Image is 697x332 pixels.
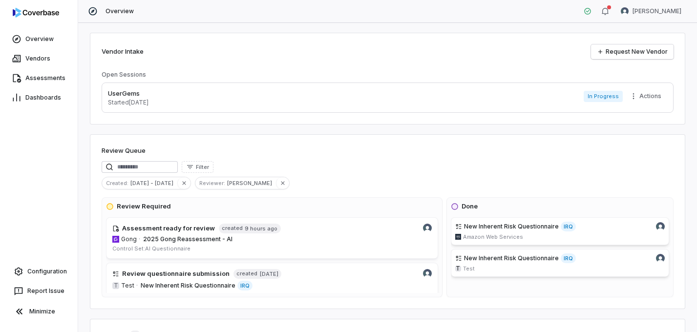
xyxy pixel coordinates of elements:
[29,308,55,315] span: Minimize
[2,50,76,67] a: Vendors
[227,179,276,187] span: [PERSON_NAME]
[108,99,148,106] p: Started [DATE]
[4,282,74,300] button: Report Issue
[106,7,134,15] span: Overview
[237,281,253,290] span: IRQ
[136,282,138,290] span: ·
[27,287,64,295] span: Report Issue
[627,89,667,104] button: More actions
[121,235,137,243] span: Gong
[561,253,576,263] span: IRQ
[591,44,674,59] a: Request New Vendor
[245,225,277,232] span: 9 hours ago
[102,71,146,79] h3: Open Sessions
[25,74,65,82] span: Assessments
[139,235,140,243] span: ·
[423,224,432,232] img: Daniel Aranibar avatar
[106,263,438,306] a: Daniel Aranibar avatarReview questionnaire submissioncreated[DATE]TTest·New Inherent Risk Questio...
[112,292,155,299] span: 1 suggested tag
[13,8,59,18] img: logo-D7KZi-bG.svg
[122,224,215,233] h4: Assessment ready for review
[130,179,177,187] span: [DATE] - [DATE]
[122,269,230,279] h4: Review questionnaire submission
[25,94,61,102] span: Dashboards
[633,7,681,15] span: [PERSON_NAME]
[656,254,665,263] img: Daniel Aranibar avatar
[117,202,171,211] h3: Review Required
[2,69,76,87] a: Assessments
[462,202,478,211] h3: Done
[584,91,623,102] span: In Progress
[656,222,665,231] img: Daniel Aranibar avatar
[102,146,146,156] h1: Review Queue
[451,217,669,245] a: New Inherent Risk QuestionnaireIRQDaniel Aranibar avataraws.comAmazon Web Services
[108,89,148,99] p: UserGems
[464,254,559,262] span: New Inherent Risk Questionnaire
[423,269,432,278] img: Daniel Aranibar avatar
[102,47,144,57] h2: Vendor Intake
[195,179,227,187] span: Reviewer :
[121,282,134,290] span: Test
[4,302,74,321] button: Minimize
[259,270,278,278] span: [DATE]
[182,161,213,173] button: Filter
[2,30,76,48] a: Overview
[464,223,559,230] span: New Inherent Risk Questionnaire
[561,222,576,231] span: IRQ
[236,270,257,277] span: created
[463,233,523,241] span: Amazon Web Services
[106,217,438,259] a: Daniel Aranibar avatarAssessment ready for reviewcreated9 hours agogong.ioGong·2025 Gong Reassess...
[4,263,74,280] a: Configuration
[222,225,243,232] span: created
[621,7,629,15] img: Daniel Aranibar avatar
[27,268,67,275] span: Configuration
[143,235,232,243] span: 2025 Gong Reassessment - AI
[112,245,190,252] span: Control Set: AI Questionnaire
[451,249,669,277] a: New Inherent Risk QuestionnaireIRQDaniel Aranibar avatarTTest
[141,282,235,290] span: New Inherent Risk Questionnaire
[102,179,130,187] span: Created :
[25,35,54,43] span: Overview
[25,55,50,62] span: Vendors
[2,89,76,106] a: Dashboards
[463,265,475,272] span: Test
[102,83,674,113] a: UserGemsStarted[DATE]In ProgressMore actions
[196,164,209,171] span: Filter
[615,4,687,19] button: Daniel Aranibar avatar[PERSON_NAME]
